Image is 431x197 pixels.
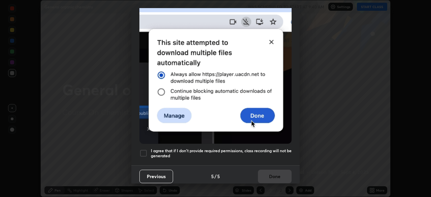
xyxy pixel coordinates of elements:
button: Previous [139,170,173,183]
h4: 5 [217,173,220,180]
h5: I agree that if I don't provide required permissions, class recording will not be generated [151,148,292,159]
h4: / [214,173,217,180]
h4: 5 [211,173,214,180]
